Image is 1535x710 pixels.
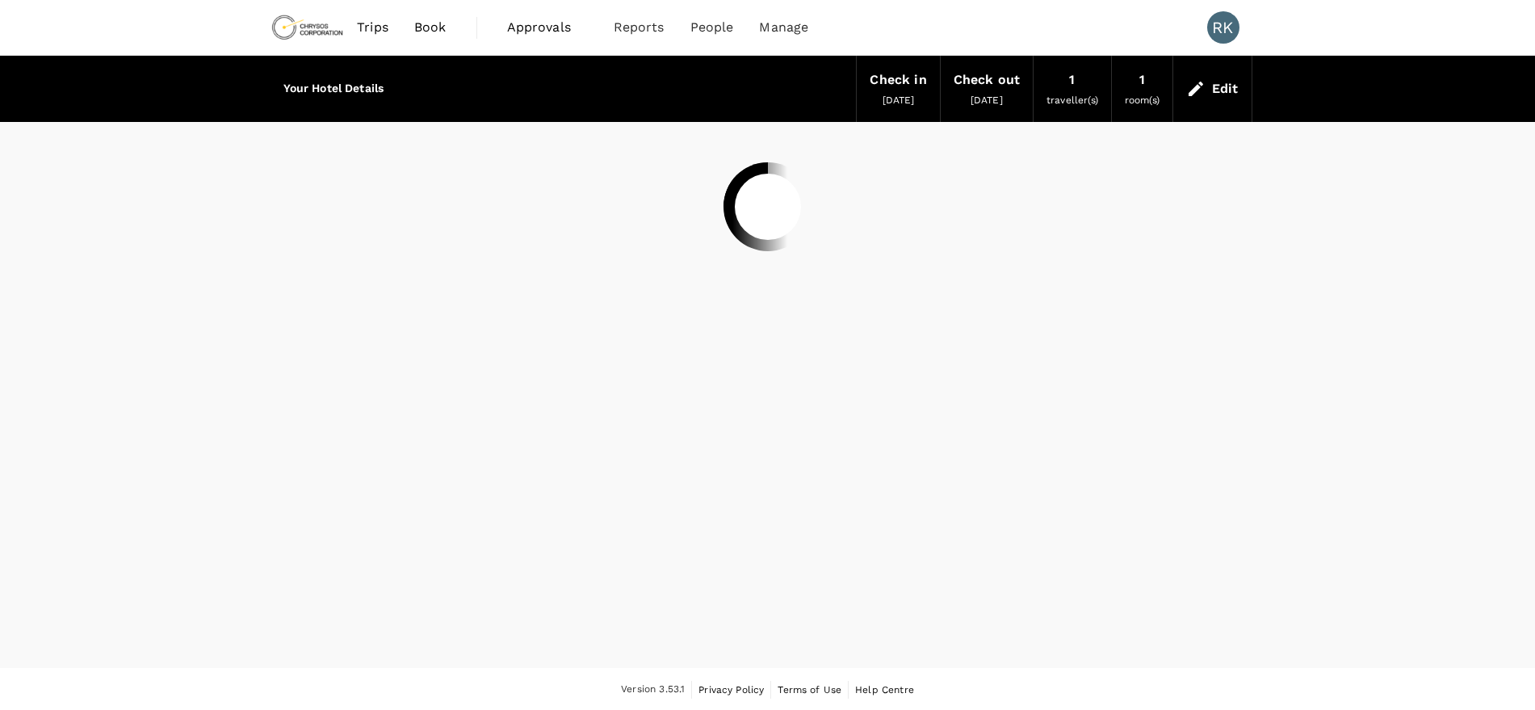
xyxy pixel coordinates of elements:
[1212,78,1239,100] div: Edit
[1125,95,1160,106] span: room(s)
[698,681,764,699] a: Privacy Policy
[883,95,915,106] span: [DATE]
[1207,11,1239,44] div: RK
[971,95,1003,106] span: [DATE]
[1046,95,1098,106] span: traveller(s)
[778,684,841,695] span: Terms of Use
[283,80,384,98] h6: Your Hotel Details
[507,18,588,37] span: Approvals
[759,18,808,37] span: Manage
[1139,69,1145,91] div: 1
[698,684,764,695] span: Privacy Policy
[414,18,447,37] span: Book
[954,69,1020,91] div: Check out
[855,681,914,699] a: Help Centre
[271,10,345,45] img: Chrysos Corporation
[778,681,841,699] a: Terms of Use
[855,684,914,695] span: Help Centre
[621,682,685,698] span: Version 3.53.1
[690,18,734,37] span: People
[1069,69,1075,91] div: 1
[614,18,665,37] span: Reports
[357,18,388,37] span: Trips
[870,69,926,91] div: Check in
